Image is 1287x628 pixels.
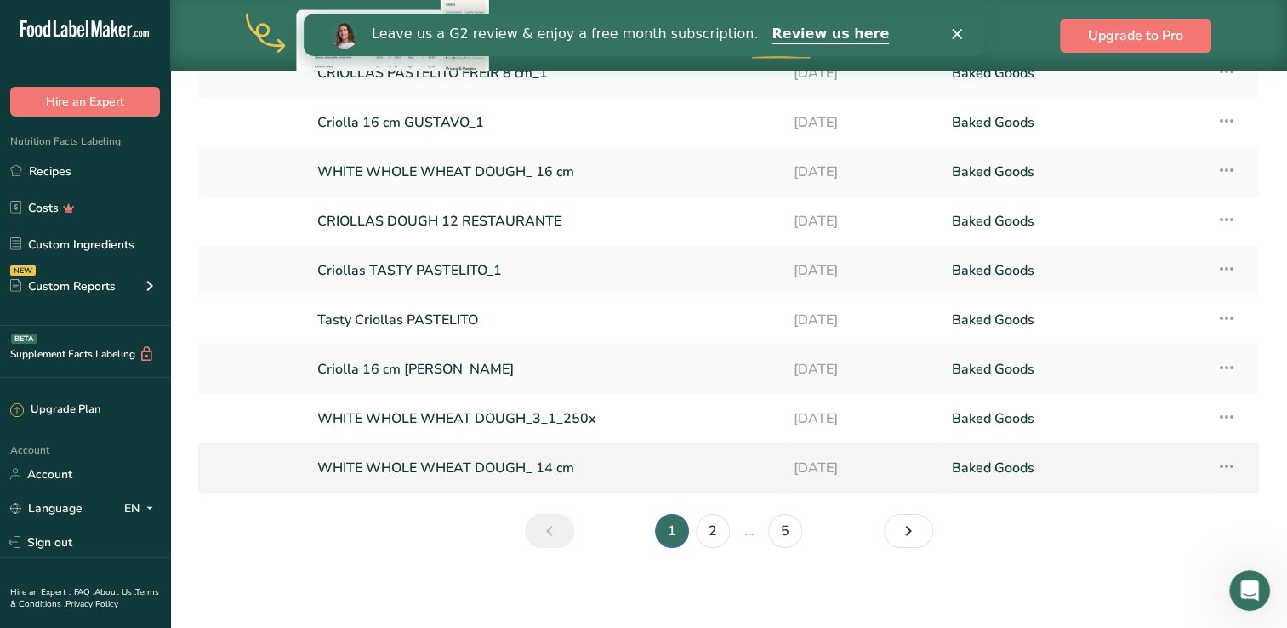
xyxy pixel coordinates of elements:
a: About Us . [94,586,135,598]
iframe: Intercom live chat banner [304,14,984,56]
a: WHITE WHOLE WHEAT DOUGH_3_1_250x [317,401,772,437]
a: Criollas TASTY PASTELITO_1 [317,253,772,288]
a: Language [10,494,83,523]
a: [DATE] [793,55,931,91]
a: WHITE WHOLE WHEAT DOUGH_ 16 cm [317,154,772,190]
a: Page 2. [696,514,730,548]
a: [DATE] [793,401,931,437]
a: Privacy Policy [65,598,118,610]
a: WHITE WHOLE WHEAT DOUGH_ 14 cm [317,450,772,486]
a: Baked Goods [952,351,1196,387]
iframe: Intercom live chat [1229,570,1270,611]
a: [DATE] [793,450,931,486]
a: [DATE] [793,203,931,239]
a: [DATE] [793,154,931,190]
a: Terms & Conditions . [10,586,159,610]
a: Previous page [525,514,574,548]
div: Close [648,15,665,26]
button: Upgrade to Pro [1060,19,1211,53]
div: Upgrade Plan [10,402,100,419]
a: [DATE] [793,105,931,140]
a: [DATE] [793,302,931,338]
a: FAQ . [74,586,94,598]
a: Next page [884,514,933,548]
a: Baked Goods [952,154,1196,190]
a: Hire an Expert . [10,586,71,598]
div: EN [124,498,160,518]
a: Criolla 16 cm [PERSON_NAME] [317,351,772,387]
a: Baked Goods [952,105,1196,140]
a: Baked Goods [952,450,1196,486]
a: Page 5. [768,514,802,548]
div: BETA [11,334,37,344]
a: Baked Goods [952,203,1196,239]
a: Tasty Criollas PASTELITO [317,302,772,338]
a: [DATE] [793,253,931,288]
a: CRIOLLAS PASTELITO FREIR 8 cm_1 [317,55,772,91]
a: CRIOLLAS DOUGH 12 RESTAURANTE [317,203,772,239]
a: [DATE] [793,351,931,387]
button: Hire an Expert [10,87,160,117]
div: Custom Reports [10,277,116,295]
div: NEW [10,265,36,276]
a: Criolla 16 cm GUSTAVO_1 [317,105,772,140]
div: Upgrade to Pro [652,1,908,71]
a: Baked Goods [952,302,1196,338]
a: Baked Goods [952,55,1196,91]
span: Upgrade to Pro [1088,26,1183,46]
a: Baked Goods [952,253,1196,288]
a: Baked Goods [952,401,1196,437]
